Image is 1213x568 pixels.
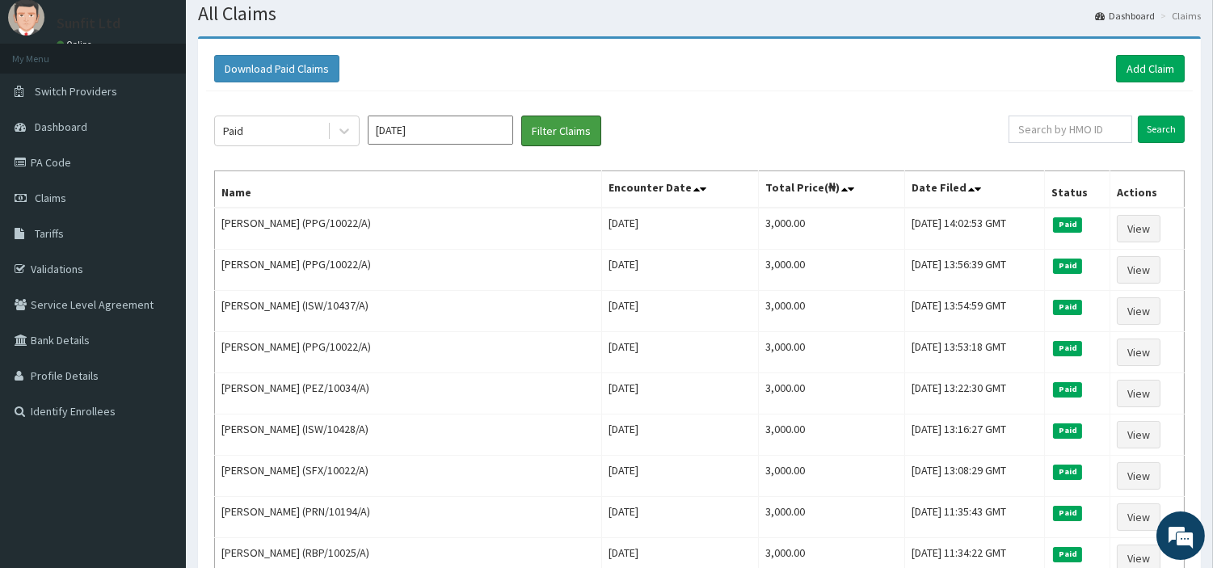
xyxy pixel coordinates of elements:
[1053,341,1082,356] span: Paid
[84,90,272,111] div: Chat with us now
[1095,9,1155,23] a: Dashboard
[759,291,904,332] td: 3,000.00
[1053,259,1082,273] span: Paid
[1117,421,1160,448] a: View
[759,250,904,291] td: 3,000.00
[1117,380,1160,407] a: View
[1138,116,1185,143] input: Search
[215,373,602,414] td: [PERSON_NAME] (PEZ/10034/A)
[759,414,904,456] td: 3,000.00
[521,116,601,146] button: Filter Claims
[759,208,904,250] td: 3,000.00
[1045,171,1110,208] th: Status
[1117,215,1160,242] a: View
[215,171,602,208] th: Name
[223,123,243,139] div: Paid
[35,226,64,241] span: Tariffs
[368,116,513,145] input: Select Month and Year
[94,177,223,340] span: We're online!
[214,55,339,82] button: Download Paid Claims
[1053,423,1082,438] span: Paid
[8,389,308,445] textarea: Type your message and hit 'Enter'
[904,171,1045,208] th: Date Filed
[1117,339,1160,366] a: View
[1117,256,1160,284] a: View
[35,84,117,99] span: Switch Providers
[601,171,759,208] th: Encounter Date
[215,208,602,250] td: [PERSON_NAME] (PPG/10022/A)
[601,497,759,538] td: [DATE]
[904,208,1045,250] td: [DATE] 14:02:53 GMT
[1117,503,1160,531] a: View
[1116,55,1185,82] a: Add Claim
[904,414,1045,456] td: [DATE] 13:16:27 GMT
[1117,297,1160,325] a: View
[1110,171,1184,208] th: Actions
[904,332,1045,373] td: [DATE] 13:53:18 GMT
[904,373,1045,414] td: [DATE] 13:22:30 GMT
[198,3,1201,24] h1: All Claims
[1117,462,1160,490] a: View
[601,208,759,250] td: [DATE]
[1053,217,1082,232] span: Paid
[30,81,65,121] img: d_794563401_company_1708531726252_794563401
[601,291,759,332] td: [DATE]
[904,250,1045,291] td: [DATE] 13:56:39 GMT
[35,120,87,134] span: Dashboard
[1053,465,1082,479] span: Paid
[759,497,904,538] td: 3,000.00
[904,291,1045,332] td: [DATE] 13:54:59 GMT
[1053,300,1082,314] span: Paid
[1009,116,1132,143] input: Search by HMO ID
[215,456,602,497] td: [PERSON_NAME] (SFX/10022/A)
[759,456,904,497] td: 3,000.00
[1053,547,1082,562] span: Paid
[759,373,904,414] td: 3,000.00
[215,250,602,291] td: [PERSON_NAME] (PPG/10022/A)
[215,414,602,456] td: [PERSON_NAME] (ISW/10428/A)
[215,497,602,538] td: [PERSON_NAME] (PRN/10194/A)
[601,250,759,291] td: [DATE]
[1053,382,1082,397] span: Paid
[601,414,759,456] td: [DATE]
[601,332,759,373] td: [DATE]
[35,191,66,205] span: Claims
[904,497,1045,538] td: [DATE] 11:35:43 GMT
[215,291,602,332] td: [PERSON_NAME] (ISW/10437/A)
[759,332,904,373] td: 3,000.00
[57,16,120,31] p: Sunfit Ltd
[1053,506,1082,520] span: Paid
[601,456,759,497] td: [DATE]
[1156,9,1201,23] li: Claims
[57,39,95,50] a: Online
[759,171,904,208] th: Total Price(₦)
[215,332,602,373] td: [PERSON_NAME] (PPG/10022/A)
[265,8,304,47] div: Minimize live chat window
[601,373,759,414] td: [DATE]
[904,456,1045,497] td: [DATE] 13:08:29 GMT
